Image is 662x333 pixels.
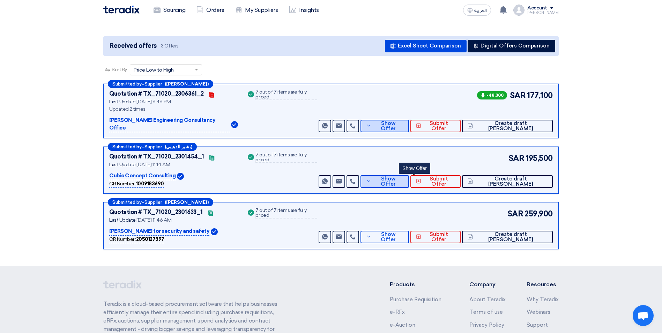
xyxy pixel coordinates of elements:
div: Updated 2 times [109,105,238,113]
div: – [108,198,213,206]
button: Show Offer [360,120,409,132]
a: Webinars [527,309,550,315]
span: Submit Offer [423,176,455,187]
img: Teradix logo [103,6,140,14]
span: Submit Offer [423,121,455,131]
button: Excel Sheet Comparison [385,40,467,52]
div: CR Number : [109,236,164,243]
button: Digital Offers Comparison [468,40,555,52]
button: Show Offer [360,231,409,243]
div: Account [527,5,547,11]
span: Show Offer [373,232,403,242]
div: 7 out of 7 items are fully priced [255,208,317,219]
li: Company [469,280,506,289]
a: Support [527,322,548,328]
a: My Suppliers [230,2,283,18]
div: Quotation # TX_71020_2301633_1 [109,208,203,216]
a: Purchase Requisition [390,296,441,303]
button: العربية [463,5,491,16]
span: -48,300 [477,91,507,99]
span: Submit Offer [423,232,455,242]
span: Show Offer [373,121,403,131]
a: Open chat [633,305,654,326]
span: Submitted by [112,82,142,86]
p: [PERSON_NAME] Engineering Consultancy Office [109,116,230,132]
span: 3 Offers [161,43,179,49]
img: Verified Account [231,121,238,128]
a: Why Teradix [527,296,559,303]
div: Quotation # TX_71020_2301454_1 [109,153,204,161]
button: Create draft [PERSON_NAME] [462,175,553,188]
span: Sort By [112,66,127,73]
span: Last Update [109,217,136,223]
b: (بشير الدهيبي) [165,145,192,149]
button: Submit Offer [410,231,461,243]
li: Products [390,280,449,289]
span: 177,100 [527,90,553,101]
span: SAR [510,90,526,101]
span: [DATE] 6:46 PM [136,99,171,105]
span: Create draft [PERSON_NAME] [475,176,547,187]
p: [PERSON_NAME] for security and safety [109,227,209,236]
span: [DATE] 11:46 AM [136,217,171,223]
span: 259,900 [525,208,553,220]
a: Terms of use [469,309,503,315]
div: 7 out of 7 items are fully priced [255,153,317,163]
span: 195,500 [526,153,553,164]
span: Create draft [PERSON_NAME] [475,121,547,131]
span: Show Offer [373,176,403,187]
div: – [108,80,213,88]
a: e-Auction [390,322,415,328]
span: Supplier [144,145,162,149]
span: Submitted by [112,200,142,205]
a: About Teradix [469,296,506,303]
a: Sourcing [148,2,191,18]
span: Received offers [110,41,157,51]
span: Price Low to High [134,66,174,74]
span: Last Update [109,99,136,105]
a: Insights [284,2,325,18]
span: Last Update [109,162,136,168]
div: 7 out of 7 items are fully priced [255,90,317,100]
img: Verified Account [177,173,184,180]
div: CR Number : [109,180,164,188]
button: Submit Offer [410,175,461,188]
li: Resources [527,280,559,289]
span: Supplier [144,82,162,86]
b: ([PERSON_NAME]) [165,200,209,205]
img: Verified Account [211,228,218,235]
span: SAR [507,208,523,220]
p: Cubic Concept Consulting [109,172,176,180]
span: Create draft [PERSON_NAME] [475,232,547,242]
span: [DATE] 11:14 AM [136,162,170,168]
a: e-RFx [390,309,405,315]
button: Create draft [PERSON_NAME] [462,120,553,132]
span: SAR [508,153,525,164]
img: profile_test.png [513,5,525,16]
b: ([PERSON_NAME]) [165,82,209,86]
div: Show Offer [399,163,430,174]
span: العربية [474,8,487,13]
b: 1009183690 [136,181,164,187]
button: Submit Offer [410,120,461,132]
div: [PERSON_NAME] [527,11,559,15]
b: 2050127397 [136,236,164,242]
span: Submitted by [112,145,142,149]
button: Show Offer [360,175,409,188]
a: Privacy Policy [469,322,504,328]
button: Create draft [PERSON_NAME] [462,231,553,243]
a: Orders [191,2,230,18]
div: – [108,143,197,151]
span: Supplier [144,200,162,205]
div: Quotation # TX_71020_2306361_2 [109,90,204,98]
